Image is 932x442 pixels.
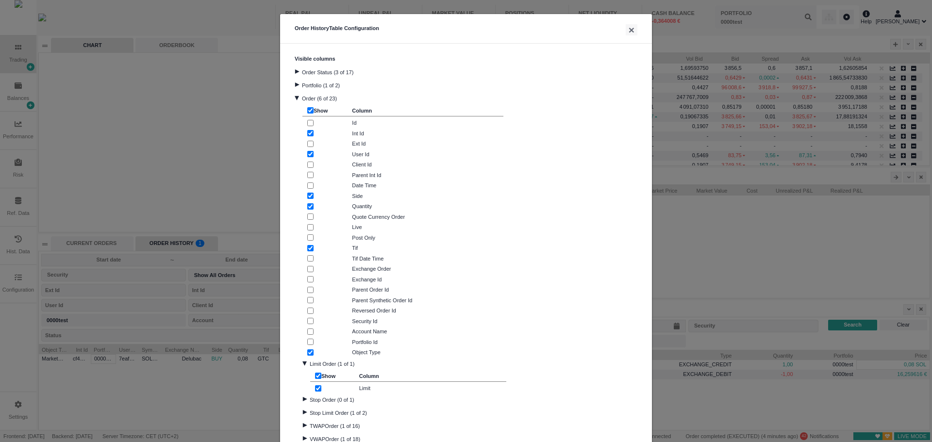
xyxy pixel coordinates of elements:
div: Live [340,223,503,231]
div: Parent Int Id [340,171,503,180]
div: Order (6 of 23) [295,91,637,104]
div: Int Id [340,130,503,138]
div: Id [340,119,503,127]
div: Exchange Id [340,276,503,284]
h5: Order History Table Configuration [295,24,637,35]
div: Account Name [340,327,503,336]
div: Exchange Order [340,265,503,273]
div: Security Id [340,317,503,326]
div: User Id [340,150,503,159]
div: Client Id [340,161,503,169]
button: × [626,24,637,35]
div: Portfolio (1 of 2) [295,78,637,91]
div: Stop Order (0 of 1) [302,393,637,406]
div: Limit Order (1 of 1) [302,357,637,370]
div: Reversed Order Id [340,307,503,315]
div: Column [347,372,507,380]
h3: Visible columns [295,56,637,62]
div: Quote Currency Order [340,213,503,221]
div: Show [315,372,347,380]
div: TWAPOrder (1 of 16) [302,419,637,432]
div: Parent Synthetic Order Id [340,296,503,305]
div: Stop Limit Order (1 of 2) [302,406,637,419]
div: Tif [340,244,503,252]
div: Object Type [340,348,503,357]
div: Order Status (3 of 17) [295,65,637,78]
div: Quantity [340,202,503,211]
div: Tif Date Time [340,255,503,263]
div: Parent Order Id [340,286,503,294]
div: Side [340,192,503,200]
div: Limit [347,384,507,393]
div: Show [307,107,340,115]
div: Portfolio Id [340,338,503,346]
div: Date Time [340,181,503,190]
div: Post Only [340,234,503,242]
div: Ext Id [340,140,503,148]
div: Column [340,107,503,115]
